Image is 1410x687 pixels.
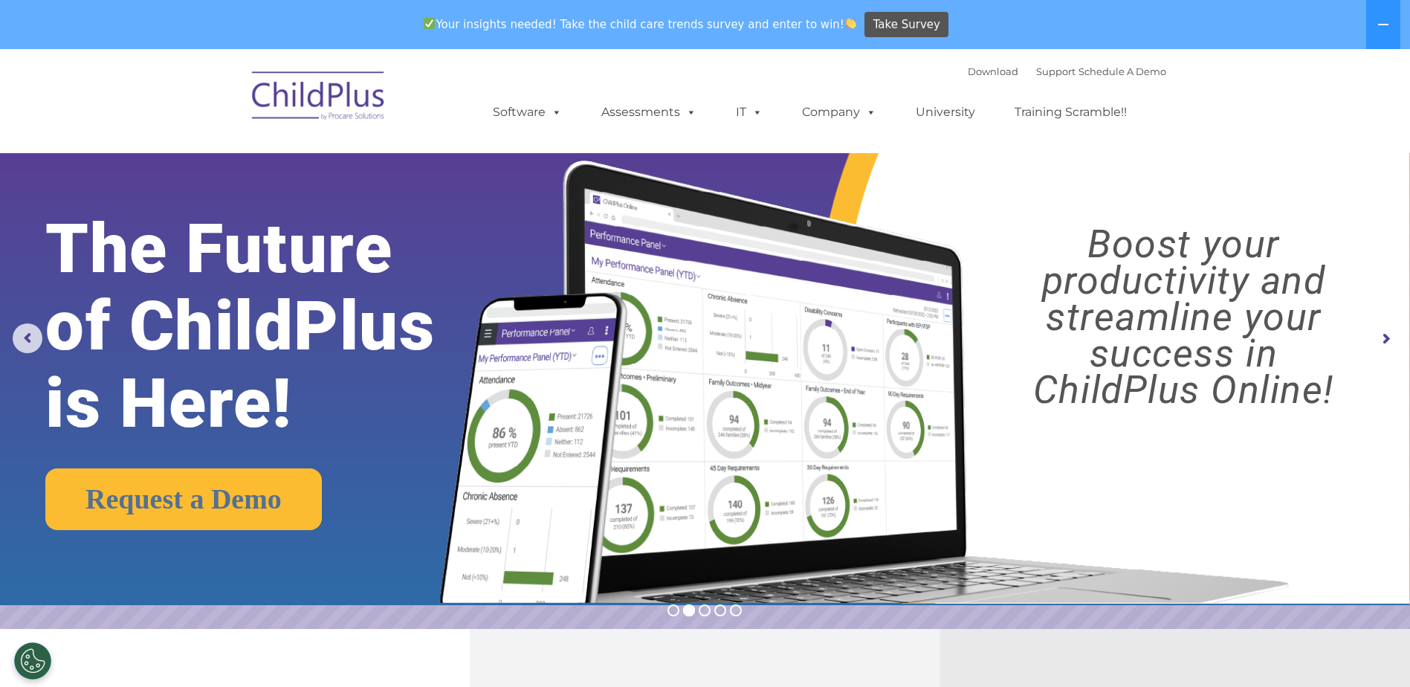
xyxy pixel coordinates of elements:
a: Download [968,65,1018,77]
img: ChildPlus by Procare Solutions [245,61,393,135]
button: Cookies Settings [14,642,51,680]
a: Company [787,97,891,127]
font: | [968,65,1166,77]
a: University [901,97,990,127]
a: IT [721,97,777,127]
span: Your insights needed! Take the child care trends survey and enter to win! [418,10,863,39]
a: Support [1036,65,1076,77]
a: Assessments [586,97,711,127]
a: Take Survey [864,12,948,38]
span: Take Survey [873,12,940,38]
img: ✅ [424,18,435,29]
a: Request a Demo [45,468,322,530]
a: Software [478,97,577,127]
a: Schedule A Demo [1078,65,1166,77]
span: Phone number [207,159,270,170]
rs-layer: Boost your productivity and streamline your success in ChildPlus Online! [974,226,1393,408]
span: Last name [207,98,252,109]
img: 👏 [845,18,856,29]
rs-layer: The Future of ChildPlus is Here! [45,210,496,442]
a: Training Scramble!! [1000,97,1142,127]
